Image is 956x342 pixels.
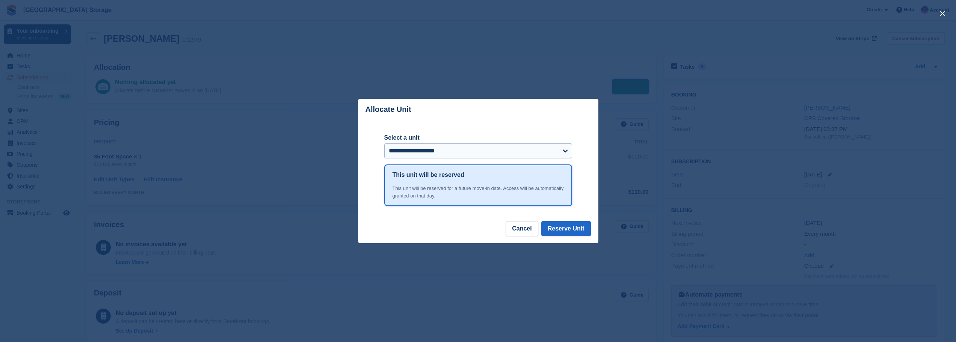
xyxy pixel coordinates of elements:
p: Allocate Unit [365,105,411,114]
button: Cancel [506,221,538,236]
div: This unit will be reserved for a future move-in date. Access will be automatically granted on tha... [393,185,564,199]
h1: This unit will be reserved [393,170,464,179]
button: close [936,8,948,20]
button: Reserve Unit [541,221,591,236]
label: Select a unit [384,133,572,142]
